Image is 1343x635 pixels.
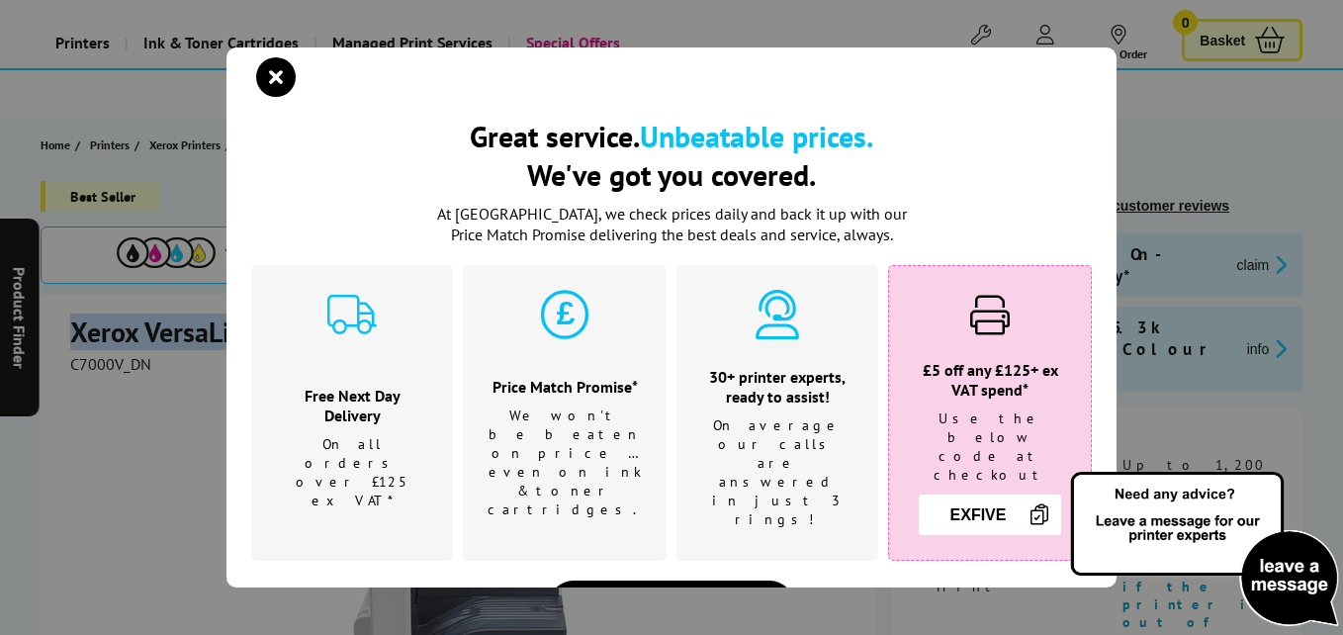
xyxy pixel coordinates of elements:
[424,204,919,245] p: At [GEOGRAPHIC_DATA], we check prices daily and back it up with our Price Match Promise deliverin...
[251,117,1092,194] h2: Great service. We've got you covered.
[548,581,795,632] div: Continue Shopping
[540,290,589,339] img: price-promise-cyan.svg
[914,409,1066,485] p: Use the below code at checkout
[1028,502,1051,526] img: Copy Icon
[701,416,853,529] p: On average our calls are answered in just 3 rings!
[753,290,802,339] img: expert-cyan.svg
[276,435,428,510] p: On all orders over £125 ex VAT*
[640,117,873,155] b: Unbeatable prices.
[914,360,1066,400] h3: £5 off any £125+ ex VAT spend*
[261,62,291,92] button: close modal
[276,386,428,425] h3: Free Next Day Delivery
[1066,469,1343,631] img: Open Live Chat window
[488,377,642,397] h3: Price Match Promise*
[327,290,377,339] img: delivery-cyan.svg
[488,407,642,519] p: We won't be beaten on price …even on ink & toner cartridges.
[701,367,853,407] h3: 30+ printer experts, ready to assist!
